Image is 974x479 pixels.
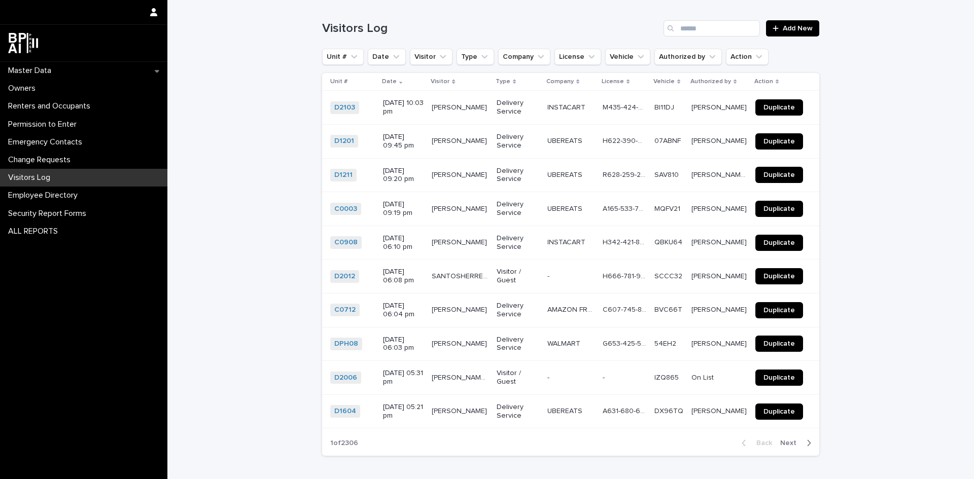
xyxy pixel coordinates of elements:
span: Duplicate [763,104,795,111]
p: SCCC32 [654,270,684,281]
span: Back [750,439,772,447]
p: On List [691,372,716,382]
p: Owners [4,84,44,93]
p: 54EH2 [654,338,678,348]
p: - [547,270,551,281]
p: Delivery Service [497,133,539,150]
a: D2103 [334,103,355,112]
p: LOREDANA SCHINTEIE [691,270,749,281]
p: Security Report Forms [4,209,94,218]
h1: Visitors Log [322,21,659,36]
p: [PERSON_NAME] [432,203,489,213]
tr: C0712 [DATE] 06:04 pm[PERSON_NAME][PERSON_NAME] Delivery ServiceAMAZON FRESHAMAZON FRESH C607-745... [322,293,819,327]
p: Emergency Contacts [4,137,90,147]
a: C0908 [334,238,358,247]
p: SANTOSHERREARA [432,270,490,281]
tr: DPH08 [DATE] 06:03 pm[PERSON_NAME][PERSON_NAME] Delivery ServiceWALMARTWALMART G653-425-57-143-0G... [322,327,819,361]
a: C0003 [334,205,357,213]
p: ALVARO HONDOY [432,135,489,145]
p: [PERSON_NAME] [691,304,749,314]
a: Duplicate [755,302,803,318]
tr: C0003 [DATE] 09:19 pm[PERSON_NAME][PERSON_NAME] Delivery ServiceUBEREATSUBEREATS A165-533-79-222-... [322,192,819,226]
p: [DATE] 10:03 pm [383,99,424,116]
p: Master Data [4,66,59,76]
p: KLEYDERMAN RIVAS [432,169,489,179]
tr: C0908 [DATE] 06:10 pm[PERSON_NAME][PERSON_NAME] Delivery ServiceINSTACARTINSTACART H342-421-86-01... [322,226,819,260]
tr: D2012 [DATE] 06:08 pmSANTOSHERREARASANTOSHERREARA Visitor / Guest-- H666-781-94-302-0H666-781-94-... [322,260,819,293]
p: UBEREATS [547,169,584,179]
a: D2006 [334,374,357,382]
p: Reyna Montes de Oca [432,372,490,382]
p: BVC66T [654,304,684,314]
p: SAV810 [654,169,681,179]
p: [DATE] 09:45 pm [383,133,424,150]
p: C607-745-84-100-0 [603,304,648,314]
a: Add New [766,20,819,36]
p: [DATE] 06:08 pm [383,268,424,285]
span: Next [780,439,803,447]
a: Duplicate [755,167,803,183]
span: Duplicate [763,239,795,246]
p: License [602,76,624,87]
p: MQFV21 [654,203,682,213]
a: D1201 [334,137,354,145]
a: Duplicate [755,99,803,116]
p: Authorized by [690,76,731,87]
button: Visitor [410,49,453,65]
input: Search [664,20,760,36]
p: [DATE] 05:31 pm [383,369,424,386]
p: G653-425-57-143-0 [603,338,648,348]
p: H342-421-86-018-0 [603,236,648,247]
p: UBEREATS [547,203,584,213]
tr: D1604 [DATE] 05:21 pm[PERSON_NAME][PERSON_NAME] Delivery ServiceUBEREATSUBEREATS A631-680-65-500-... [322,394,819,428]
p: UBEREATS [547,135,584,145]
button: Unit # [322,49,364,65]
span: Duplicate [763,171,795,178]
span: Duplicate [763,374,795,381]
p: Delivery Service [497,99,539,116]
p: [PERSON_NAME] [691,203,749,213]
p: Change Requests [4,155,79,165]
p: WALMART [547,338,582,348]
p: INSTACART [547,236,587,247]
p: Visitor / Guest [497,369,539,386]
p: [PERSON_NAME] [432,338,489,348]
button: Date [368,49,406,65]
a: Duplicate [755,235,803,251]
p: [DATE] 09:19 pm [383,200,424,217]
p: MARCO ARENCIBIA [432,405,489,416]
p: Delivery Service [497,167,539,184]
p: [PERSON_NAME] [432,236,489,247]
p: M435-424-99-181-0 [603,101,648,112]
p: CONRAD LOPEZ [691,405,749,416]
a: Duplicate [755,268,803,284]
a: D1211 [334,171,353,179]
p: [PERSON_NAME] [691,135,749,145]
span: Duplicate [763,205,795,212]
p: Type [496,76,510,87]
p: Delivery Service [497,200,539,217]
p: H622-390-09-300-0 [603,135,648,145]
p: IZQ865 [654,372,681,382]
p: Delivery Service [497,234,539,251]
p: BI11DJ [654,101,676,112]
button: Authorized by [654,49,722,65]
button: Vehicle [605,49,650,65]
p: Date [382,76,397,87]
p: [PERSON_NAME] [691,101,749,112]
p: Delivery Service [497,336,539,353]
p: Company [546,76,574,87]
p: Federico Mor Tatis [691,169,749,179]
p: ALL REPORTS [4,227,66,236]
p: Unit # [330,76,347,87]
span: Duplicate [763,408,795,415]
button: Next [776,438,819,448]
p: Delivery Service [497,403,539,420]
a: Duplicate [755,201,803,217]
button: Action [726,49,769,65]
p: 1 of 2306 [322,431,366,456]
p: 07ABNF [654,135,683,145]
tr: D1201 [DATE] 09:45 pm[PERSON_NAME][PERSON_NAME] Delivery ServiceUBEREATSUBEREATS H622-390-09-300-... [322,124,819,158]
a: D2012 [334,272,355,281]
p: Vehicle [653,76,675,87]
